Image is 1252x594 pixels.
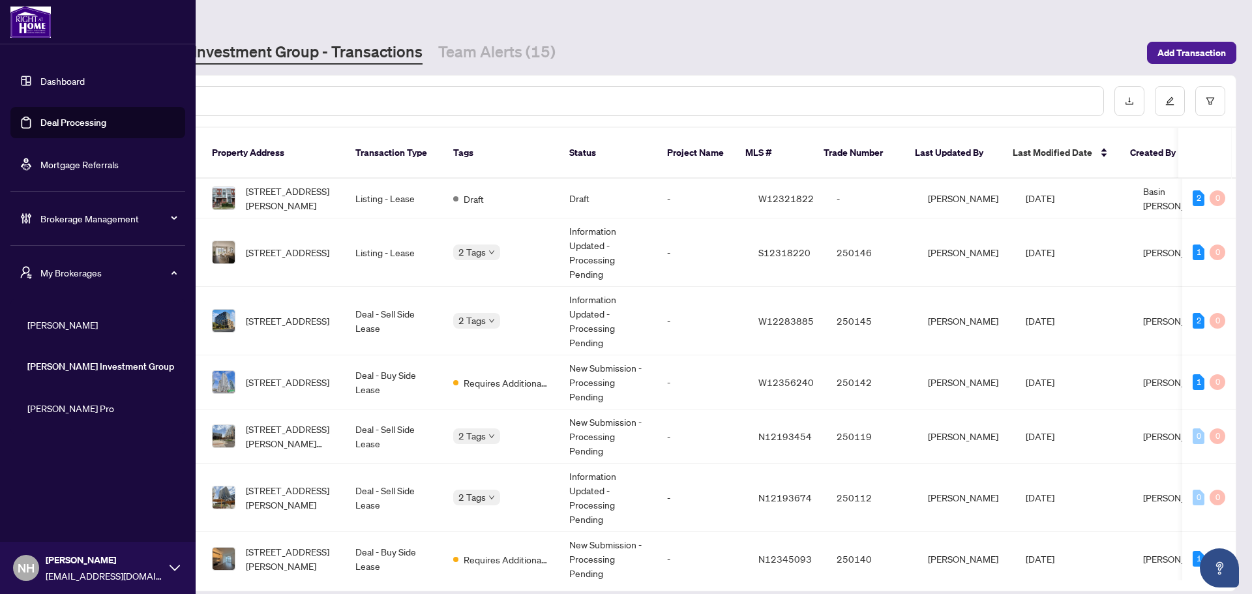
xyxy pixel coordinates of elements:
[1200,548,1239,587] button: Open asap
[657,218,748,287] td: -
[18,559,35,577] span: NH
[559,287,657,355] td: Information Updated - Processing Pending
[826,218,917,287] td: 250146
[27,318,176,332] span: [PERSON_NAME]
[1143,430,1214,442] span: [PERSON_NAME]
[559,128,657,179] th: Status
[559,532,657,586] td: New Submission - Processing Pending
[657,355,748,409] td: -
[458,428,486,443] span: 2 Tags
[1026,492,1054,503] span: [DATE]
[1210,190,1225,206] div: 0
[464,192,484,206] span: Draft
[1143,492,1214,503] span: [PERSON_NAME]
[657,464,748,532] td: -
[246,483,335,512] span: [STREET_ADDRESS][PERSON_NAME]
[488,433,495,439] span: down
[657,409,748,464] td: -
[1157,42,1226,63] span: Add Transaction
[213,486,235,509] img: thumbnail-img
[201,128,345,179] th: Property Address
[917,355,1015,409] td: [PERSON_NAME]
[40,158,119,170] a: Mortgage Referrals
[1143,315,1214,327] span: [PERSON_NAME]
[1002,128,1120,179] th: Last Modified Date
[917,287,1015,355] td: [PERSON_NAME]
[758,315,814,327] span: W12283885
[826,179,917,218] td: -
[1210,374,1225,390] div: 0
[758,553,812,565] span: N12345093
[46,569,163,583] span: [EMAIL_ADDRESS][DOMAIN_NAME]
[345,128,443,179] th: Transaction Type
[40,117,106,128] a: Deal Processing
[1026,553,1054,565] span: [DATE]
[458,245,486,260] span: 2 Tags
[46,553,163,567] span: [PERSON_NAME]
[345,218,443,287] td: Listing - Lease
[559,218,657,287] td: Information Updated - Processing Pending
[657,532,748,586] td: -
[1143,553,1214,565] span: [PERSON_NAME]
[1147,42,1236,64] button: Add Transaction
[1193,313,1204,329] div: 2
[1210,245,1225,260] div: 0
[27,359,176,374] span: [PERSON_NAME] Investment Group
[826,355,917,409] td: 250142
[1026,315,1054,327] span: [DATE]
[10,7,51,38] img: logo
[458,490,486,505] span: 2 Tags
[246,184,335,213] span: [STREET_ADDRESS][PERSON_NAME]
[657,128,735,179] th: Project Name
[917,179,1015,218] td: [PERSON_NAME]
[1143,376,1214,388] span: [PERSON_NAME]
[1143,185,1214,211] span: Basin [PERSON_NAME]
[40,265,176,280] span: My Brokerages
[213,187,235,209] img: thumbnail-img
[758,430,812,442] span: N12193454
[443,128,559,179] th: Tags
[488,318,495,324] span: down
[735,128,813,179] th: MLS #
[917,218,1015,287] td: [PERSON_NAME]
[1195,86,1225,116] button: filter
[488,494,495,501] span: down
[213,371,235,393] img: thumbnail-img
[464,376,548,390] span: Requires Additional Docs
[758,376,814,388] span: W12356240
[345,287,443,355] td: Deal - Sell Side Lease
[826,464,917,532] td: 250112
[917,464,1015,532] td: [PERSON_NAME]
[246,544,335,573] span: [STREET_ADDRESS][PERSON_NAME]
[1210,490,1225,505] div: 0
[1193,428,1204,444] div: 0
[40,211,176,226] span: Brokerage Management
[488,249,495,256] span: down
[345,464,443,532] td: Deal - Sell Side Lease
[657,287,748,355] td: -
[1206,97,1215,106] span: filter
[657,179,748,218] td: -
[246,314,329,328] span: [STREET_ADDRESS]
[1026,192,1054,204] span: [DATE]
[1013,145,1092,160] span: Last Modified Date
[1210,313,1225,329] div: 0
[438,41,556,65] a: Team Alerts (15)
[904,128,1002,179] th: Last Updated By
[1193,190,1204,206] div: 2
[1026,246,1054,258] span: [DATE]
[917,532,1015,586] td: [PERSON_NAME]
[758,192,814,204] span: W12321822
[917,409,1015,464] td: [PERSON_NAME]
[1193,245,1204,260] div: 1
[1193,374,1204,390] div: 1
[1114,86,1144,116] button: download
[1210,428,1225,444] div: 0
[246,422,335,451] span: [STREET_ADDRESS][PERSON_NAME][PERSON_NAME]
[246,375,329,389] span: [STREET_ADDRESS]
[1165,97,1174,106] span: edit
[345,179,443,218] td: Listing - Lease
[27,401,176,415] span: [PERSON_NAME] Pro
[1155,86,1185,116] button: edit
[40,75,85,87] a: Dashboard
